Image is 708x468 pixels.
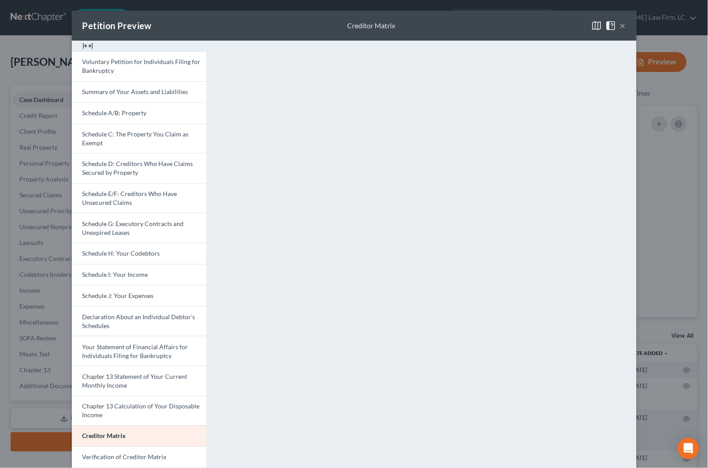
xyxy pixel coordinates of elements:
a: Creditor Matrix [72,426,206,447]
a: Schedule I: Your Income [72,264,206,285]
img: help-close-5ba153eb36485ed6c1ea00a893f15db1cb9b99d6cae46e1a8edb6c62d00a1a76.svg [606,20,616,31]
span: Creditor Matrix [82,432,126,440]
span: Your Statement of Financial Affairs for Individuals Filing for Bankruptcy [82,343,188,359]
span: Schedule C: The Property You Claim as Exempt [82,130,189,147]
span: Schedule E/F: Creditors Who Have Unsecured Claims [82,190,177,206]
a: Schedule H: Your Codebtors [72,243,206,264]
span: Declaration About an Individual Debtor's Schedules [82,313,195,329]
span: Schedule H: Your Codebtors [82,249,160,257]
img: expand-e0f6d898513216a626fdd78e52531dac95497ffd26381d4c15ee2fc46db09dca.svg [82,41,93,51]
span: Schedule I: Your Income [82,271,148,278]
a: Schedule G: Executory Contracts and Unexpired Leases [72,213,206,243]
span: Voluntary Petition for Individuals Filing for Bankruptcy [82,58,201,74]
span: Schedule J: Your Expenses [82,292,154,299]
span: Verification of Creditor Matrix [82,453,167,461]
a: Schedule D: Creditors Who Have Claims Secured by Property [72,153,206,183]
a: Chapter 13 Statement of Your Current Monthly Income [72,366,206,396]
span: Summary of Your Assets and Liabilities [82,88,188,95]
button: × [620,20,626,31]
a: Schedule A/B: Property [72,102,206,124]
a: Voluntary Petition for Individuals Filing for Bankruptcy [72,51,206,81]
a: Schedule J: Your Expenses [72,285,206,306]
img: map-close-ec6dd18eec5d97a3e4237cf27bb9247ecfb19e6a7ca4853eab1adfd70aa1fa45.svg [592,20,602,31]
a: Summary of Your Assets and Liabilities [72,81,206,102]
div: Creditor Matrix [348,21,396,31]
a: Chapter 13 Calculation of Your Disposable Income [72,396,206,426]
span: Chapter 13 Statement of Your Current Monthly Income [82,373,187,389]
a: Your Statement of Financial Affairs for Individuals Filing for Bankruptcy [72,336,206,366]
span: Schedule G: Executory Contracts and Unexpired Leases [82,220,184,236]
div: Open Intercom Messenger [678,438,699,459]
div: Petition Preview [82,19,152,32]
a: Schedule E/F: Creditors Who Have Unsecured Claims [72,183,206,213]
a: Verification of Creditor Matrix [72,447,206,468]
span: Chapter 13 Calculation of Your Disposable Income [82,403,200,419]
a: Schedule C: The Property You Claim as Exempt [72,124,206,154]
span: Schedule D: Creditors Who Have Claims Secured by Property [82,160,193,176]
span: Schedule A/B: Property [82,109,147,117]
a: Declaration About an Individual Debtor's Schedules [72,306,206,336]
